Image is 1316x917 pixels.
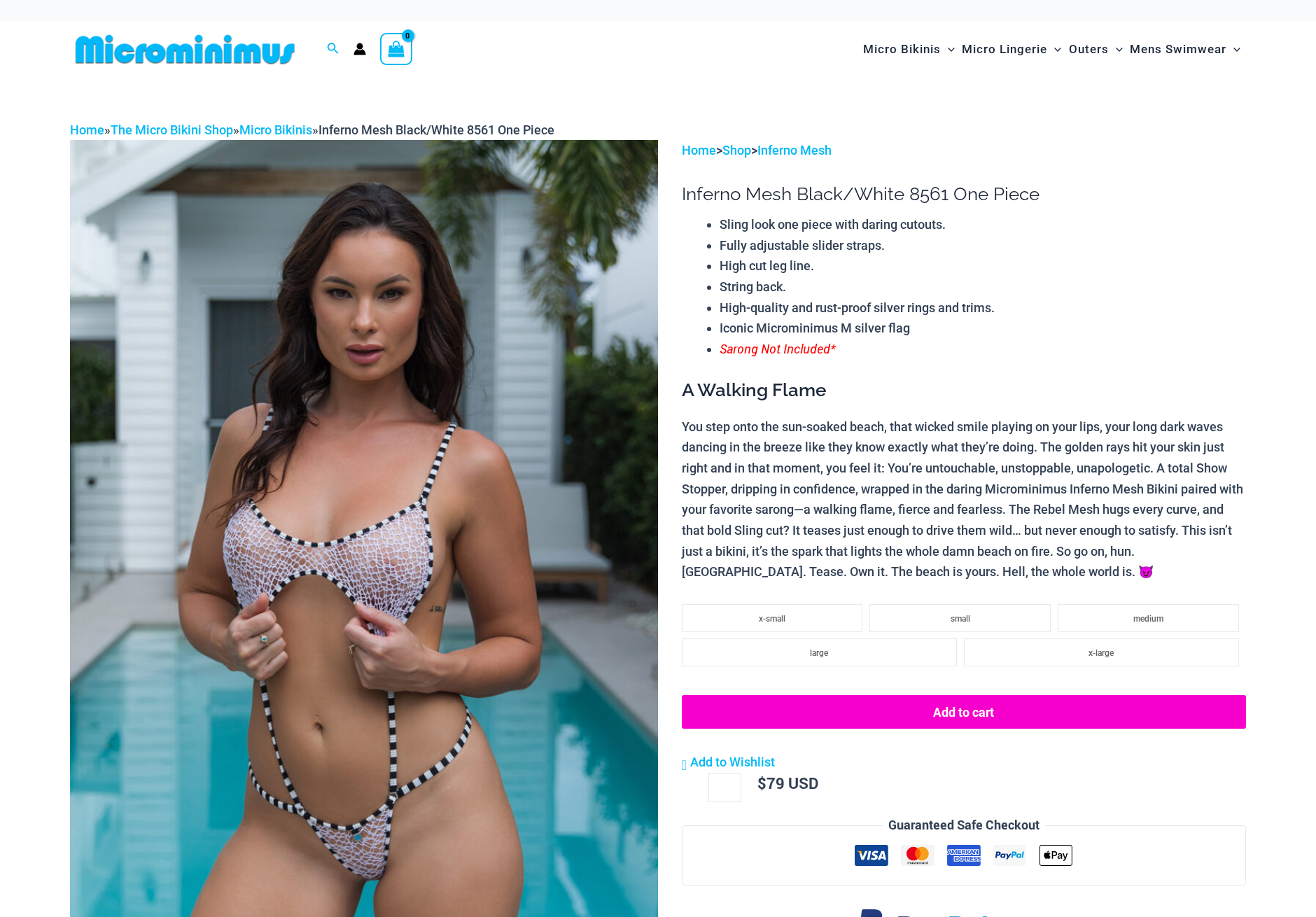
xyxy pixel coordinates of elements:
[810,648,828,658] span: large
[883,815,1045,836] legend: Guaranteed Safe Checkout
[964,638,1239,666] li: x-large
[682,416,1246,583] p: You step onto the sun-soaked beach, that wicked smile playing on your lips, your long dark waves ...
[682,638,957,666] li: large
[962,31,1047,67] span: Micro Lingerie
[1069,31,1109,67] span: Outers
[682,604,863,632] li: x-small
[757,773,766,793] span: $
[720,235,1246,256] li: Fully adjustable slider straps.
[863,31,941,67] span: Micro Bikinis
[318,122,554,137] span: Inferno Mesh Black/White 8561 One Piece
[941,31,955,67] span: Menu Toggle
[70,34,300,65] img: MM SHOP LOGO FLAT
[1109,31,1123,67] span: Menu Toggle
[1126,28,1244,71] a: Mens SwimwearMenu ToggleMenu Toggle
[869,604,1051,632] li: small
[682,143,716,157] a: Home
[757,773,818,793] bdi: 79 USD
[720,318,1246,339] li: Iconic Microminimus M silver flag
[682,379,1246,402] h3: A Walking Flame
[759,614,785,624] span: x-small
[380,33,412,65] a: View Shopping Cart, empty
[857,26,1246,73] nav: Site Navigation
[690,755,775,769] span: Add to Wishlist
[1065,28,1126,71] a: OutersMenu ToggleMenu Toggle
[720,214,1246,235] li: Sling look one piece with daring cutouts.
[720,255,1246,276] li: High cut leg line.
[239,122,312,137] a: Micro Bikinis
[1133,614,1163,624] span: medium
[757,143,832,157] a: Inferno Mesh
[353,43,366,55] a: Account icon link
[1058,604,1239,632] li: medium
[720,276,1246,297] li: String back.
[1047,31,1061,67] span: Menu Toggle
[682,140,1246,161] p: > >
[70,122,104,137] a: Home
[682,695,1246,729] button: Add to cart
[720,340,835,357] span: Sarong Not Included*
[958,28,1065,71] a: Micro LingerieMenu ToggleMenu Toggle
[951,614,970,624] span: small
[1226,31,1240,67] span: Menu Toggle
[111,122,233,137] a: The Micro Bikini Shop
[682,752,775,773] a: Add to Wishlist
[720,297,1246,318] li: High-quality and rust-proof silver rings and trims.
[722,143,751,157] a: Shop
[682,183,1246,205] h1: Inferno Mesh Black/White 8561 One Piece
[1088,648,1114,658] span: x-large
[70,122,554,137] span: » » »
[1130,31,1226,67] span: Mens Swimwear
[708,773,741,802] input: Product quantity
[860,28,958,71] a: Micro BikinisMenu ToggleMenu Toggle
[327,41,339,58] a: Search icon link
